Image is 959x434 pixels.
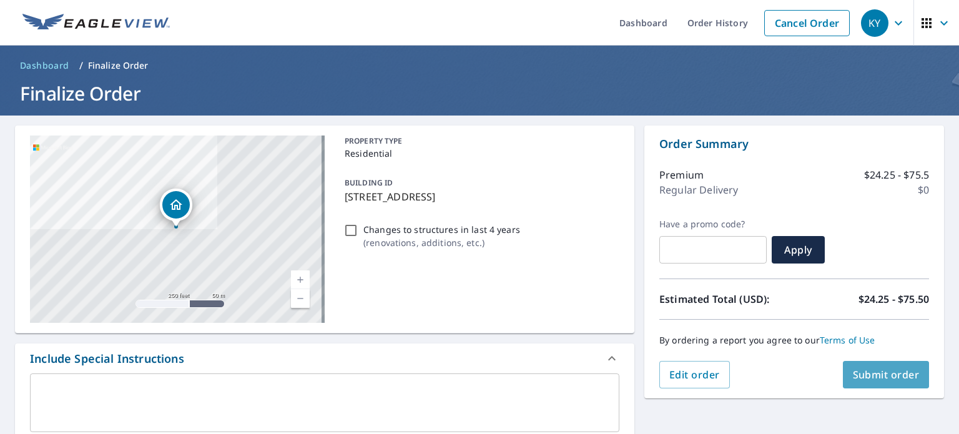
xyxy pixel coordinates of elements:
li: / [79,58,83,73]
div: Include Special Instructions [15,343,634,373]
p: [STREET_ADDRESS] [345,189,614,204]
p: Order Summary [659,136,929,152]
span: Submit order [853,368,920,382]
label: Have a promo code? [659,219,767,230]
button: Apply [772,236,825,264]
p: Premium [659,167,704,182]
p: $24.25 - $75.5 [864,167,929,182]
p: PROPERTY TYPE [345,136,614,147]
span: Apply [782,243,815,257]
button: Edit order [659,361,730,388]
p: Finalize Order [88,59,149,72]
p: Residential [345,147,614,160]
p: BUILDING ID [345,177,393,188]
div: KY [861,9,888,37]
h1: Finalize Order [15,81,944,106]
a: Current Level 17, Zoom Out [291,289,310,308]
div: Dropped pin, building 1, Residential property, 216 8th St SW Massillon, OH 44647 [160,189,192,227]
p: $0 [918,182,929,197]
p: ( renovations, additions, etc. ) [363,236,520,249]
img: EV Logo [22,14,170,32]
a: Dashboard [15,56,74,76]
p: Estimated Total (USD): [659,292,794,307]
p: Changes to structures in last 4 years [363,223,520,236]
a: Terms of Use [820,334,875,346]
span: Edit order [669,368,720,382]
span: Dashboard [20,59,69,72]
a: Current Level 17, Zoom In [291,270,310,289]
nav: breadcrumb [15,56,944,76]
p: $24.25 - $75.50 [858,292,929,307]
div: Include Special Instructions [30,350,184,367]
p: By ordering a report you agree to our [659,335,929,346]
button: Submit order [843,361,930,388]
p: Regular Delivery [659,182,738,197]
a: Cancel Order [764,10,850,36]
